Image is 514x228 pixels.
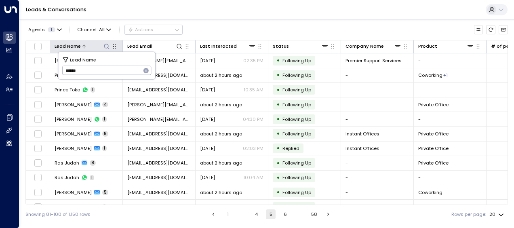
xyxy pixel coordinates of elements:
[345,131,379,137] span: Instant Offices
[25,211,91,218] div: Showing 81-100 of 1,150 rows
[282,72,311,78] span: Following Up
[55,174,79,181] span: Ras Judah
[55,189,92,196] span: Tomas Ragovski
[341,200,414,214] td: -
[341,171,414,185] td: -
[414,83,487,97] td: -
[418,131,449,137] span: Private Office
[295,209,304,219] div: …
[99,27,105,32] span: All
[34,101,42,109] span: Toggle select row
[90,175,94,181] span: 1
[243,145,263,152] p: 02:03 PM
[28,27,45,32] span: Agents
[127,42,183,50] div: Lead Email
[241,204,263,210] p: 09:06 AM
[451,211,486,218] label: Rows per page:
[276,158,280,169] div: •
[90,160,96,166] span: 8
[486,25,495,34] span: Refresh
[127,72,191,78] span: princetoke@gmail.com
[418,160,449,166] span: Private Office
[127,204,191,210] span: tomaszizys@inbox.lt
[34,57,42,65] span: Toggle select row
[55,116,92,122] span: James Sadler
[282,101,311,108] span: Following Up
[276,128,280,139] div: •
[200,57,215,64] span: Jul 14, 2025
[127,131,191,137] span: naghmeh.nekouei@instantoffices.com
[55,42,81,50] div: Lead Name
[200,174,215,181] span: Jul 28, 2025
[276,172,280,183] div: •
[102,102,108,108] span: 4
[75,25,114,34] button: Channel:All
[252,209,261,219] button: Go to page 4
[55,160,79,166] span: Ras Judah
[341,68,414,82] td: -
[127,57,191,64] span: r.powell@premiersupportservices.co.uk
[200,42,237,50] div: Last Interacted
[414,200,487,214] td: -
[127,116,191,122] span: jamietsadler@hotmail.co.uk
[324,209,333,219] button: Go to next page
[345,145,379,152] span: Instant Offices
[282,160,311,166] span: Following Up
[418,72,442,78] span: Coworking
[200,189,242,196] span: about 2 hours ago
[341,83,414,97] td: -
[200,42,256,50] div: Last Interacted
[282,131,311,137] span: Following Up
[26,6,86,13] a: Leads & Conversations
[127,189,191,196] span: tomaszizys@inbox.lt
[345,42,384,50] div: Company Name
[309,209,319,219] button: Go to page 58
[34,130,42,138] span: Toggle select row
[128,27,153,32] div: Actions
[276,70,280,80] div: •
[34,42,42,51] span: Toggle select all
[223,209,233,219] button: Go to page 1
[244,87,263,93] p: 10:35 AM
[55,72,80,78] span: Prince Toke
[127,42,152,50] div: Lead Email
[127,87,191,93] span: princetoke@gmail.com
[243,174,263,181] p: 10:04 AM
[34,173,42,182] span: Toggle select row
[200,87,215,93] span: Aug 14, 2025
[341,185,414,199] td: -
[200,72,242,78] span: about 2 hours ago
[418,145,449,152] span: Private Office
[276,84,280,95] div: •
[282,145,299,152] span: Replied
[276,55,280,66] div: •
[124,25,183,34] button: Actions
[91,87,95,93] span: 1
[237,209,247,219] div: …
[266,209,276,219] button: page 5
[200,204,215,210] span: Aug 14, 2025
[282,174,311,181] span: Following Up
[209,209,218,219] button: Go to previous page
[70,56,96,63] span: Lead Name
[414,171,487,185] td: -
[282,116,311,122] span: Following Up
[200,131,242,137] span: about 2 hours ago
[34,115,42,123] span: Toggle select row
[341,112,414,126] td: -
[282,189,311,196] span: Following Up
[341,156,414,170] td: -
[55,87,80,93] span: Prince Toke
[200,160,242,166] span: about 2 hours ago
[127,101,191,108] span: jamietsadler@hotmail.co.uk
[34,203,42,211] span: Toggle select row
[200,116,215,122] span: Aug 14, 2025
[345,42,401,50] div: Company Name
[276,99,280,110] div: •
[200,101,242,108] span: about 2 hours ago
[276,187,280,198] div: •
[243,116,263,122] p: 04:30 PM
[443,72,448,78] div: Private Office
[25,25,64,34] button: Agents1
[48,27,55,32] span: 1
